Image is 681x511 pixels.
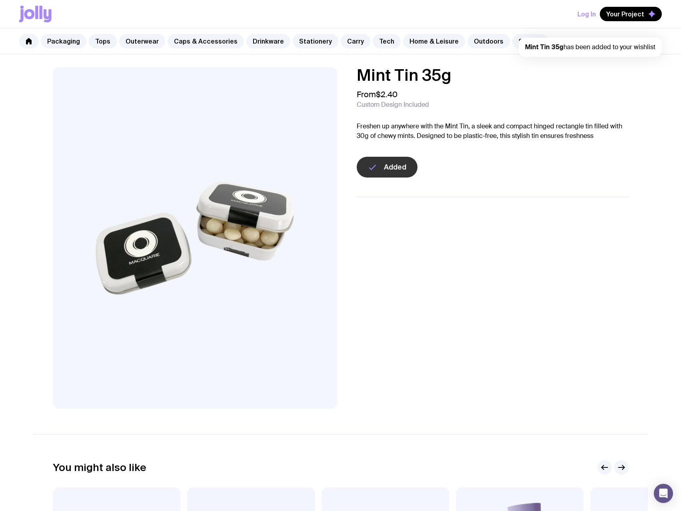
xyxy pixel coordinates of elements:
[376,89,397,100] span: $2.40
[357,90,397,99] span: From
[654,484,673,503] div: Open Intercom Messenger
[168,34,244,48] a: Caps & Accessories
[606,10,644,18] span: Your Project
[53,461,146,473] h2: You might also like
[119,34,165,48] a: Outerwear
[89,34,117,48] a: Tops
[600,7,662,21] button: Your Project
[403,34,465,48] a: Home & Leisure
[512,34,548,48] a: Snacks
[293,34,338,48] a: Stationery
[357,122,629,141] p: Freshen up anywhere with the Mint Tin, a sleek and compact hinged rectangle tin filled with 30g o...
[41,34,86,48] a: Packaging
[577,7,596,21] button: Log In
[525,43,655,51] span: has been added to your wishlist
[525,43,563,51] strong: Mint Tin 35g
[467,34,510,48] a: Outdoors
[357,157,417,178] button: Added
[357,67,629,83] h1: Mint Tin 35g
[357,101,429,109] span: Custom Design Included
[246,34,290,48] a: Drinkware
[373,34,401,48] a: Tech
[384,162,406,172] span: Added
[341,34,370,48] a: Carry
